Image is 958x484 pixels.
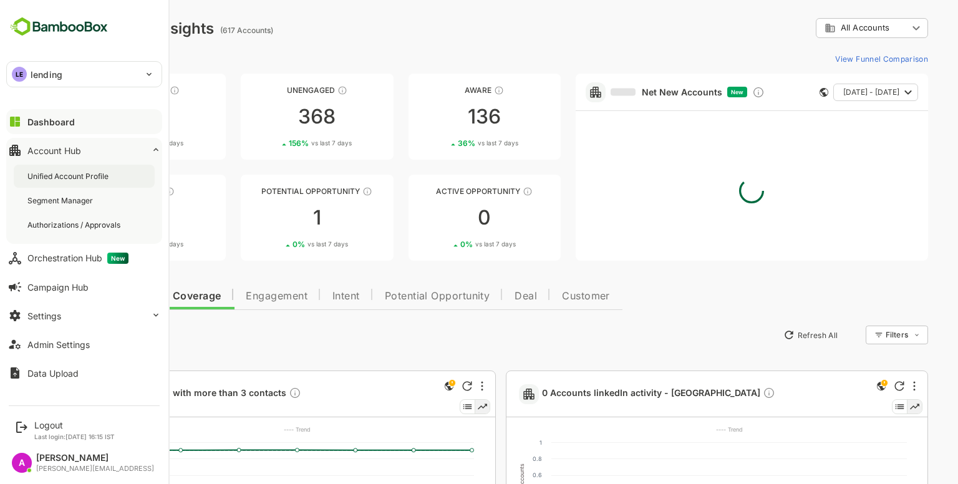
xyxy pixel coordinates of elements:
button: New Insights [30,324,121,346]
div: Campaign Hub [27,282,89,293]
span: vs last 7 days [99,240,140,249]
div: These accounts have open opportunities which might be at any of the Sales Stages [479,186,489,196]
a: 0 Accounts linkedIn activity - [GEOGRAPHIC_DATA]Description not present [498,387,737,401]
div: Filters [842,330,864,339]
div: More [437,381,440,391]
div: This card does not support filter and segments [776,88,785,97]
div: These accounts have not been engaged with for a defined time period [126,85,136,95]
span: Deal [471,291,493,301]
span: New [687,89,700,95]
div: 36 % [414,138,475,148]
button: Orchestration HubNew [6,246,162,271]
button: Data Upload [6,361,162,385]
div: Discover new ICP-fit accounts showing engagement — via intent surges, anonymous website visits, L... [709,86,721,99]
span: All Accounts [797,23,846,32]
div: Active Opportunity [365,186,517,196]
div: 0 % [417,240,472,249]
div: 0 % [249,240,304,249]
div: All Accounts [781,22,864,34]
div: A [12,453,32,473]
div: Dashboard Insights [30,19,170,37]
div: 368 [197,107,349,127]
span: 454 Accounts with more than 3 contacts [66,387,258,401]
div: More [869,381,872,391]
div: These accounts are warm, further nurturing would qualify them to MQAs [121,186,131,196]
div: LE [12,67,27,82]
text: 0.8 [489,455,498,462]
text: 500 [57,439,67,446]
div: Filters [841,324,884,346]
div: Orchestration Hub [27,253,128,264]
div: Potential Opportunity [197,186,349,196]
div: These accounts are MQAs and can be passed on to Inside Sales [319,186,329,196]
text: 300 [56,472,67,478]
div: Logout [34,420,115,430]
text: ---- Trend [672,426,699,433]
span: vs last 7 days [264,240,304,249]
ag: (617 Accounts) [177,26,233,35]
text: 0.6 [489,472,498,478]
span: vs last 7 days [432,240,472,249]
div: Description not present [719,387,732,401]
a: UnengagedThese accounts have not shown enough engagement and need nurturing368156%vs last 7 days [197,74,349,160]
div: Unified Account Profile [27,171,111,181]
span: 0 Accounts linkedIn activity - [GEOGRAPHIC_DATA] [498,387,732,401]
span: Potential Opportunity [341,291,447,301]
div: This is a global insight. Segment selection is not applicable for this view [398,379,413,395]
div: Settings [27,311,61,321]
div: Account Hub [27,145,81,156]
button: Refresh All [734,325,800,345]
a: 454 Accounts with more than 3 contactsDescription not present [66,387,263,401]
span: vs last 7 days [99,138,140,148]
div: Aware [365,85,517,95]
button: [DATE] - [DATE] [790,84,874,101]
div: 86 [30,107,182,127]
div: 1 [197,208,349,228]
button: View Funnel Comparison [786,49,884,69]
img: BambooboxFullLogoMark.5f36c76dfaba33ec1ec1367b70bb1252.svg [6,15,112,39]
button: Dashboard [6,109,162,134]
div: Authorizations / Approvals [27,220,123,230]
span: [DATE] - [DATE] [800,84,856,100]
div: Admin Settings [27,339,90,350]
div: 0 [365,208,517,228]
button: Account Hub [6,138,162,163]
span: Intent [289,291,316,301]
text: 400 [56,455,67,462]
div: [PERSON_NAME][EMAIL_ADDRESS] [36,465,154,473]
div: Description not present [245,387,258,401]
a: Net New Accounts [567,87,679,98]
div: LElending [7,62,162,87]
div: Data Upload [27,368,79,379]
div: Segment Manager [27,195,95,206]
div: 156 % [245,138,308,148]
div: Engaged [30,186,182,196]
a: Active OpportunityThese accounts have open opportunities which might be at any of the Sales Stage... [365,175,517,261]
div: Refresh [851,381,861,391]
div: 26 [30,208,182,228]
button: Settings [6,303,162,328]
div: This is a global insight. Segment selection is not applicable for this view [830,379,845,395]
a: AwareThese accounts have just entered the buying cycle and need further nurturing13636%vs last 7 ... [365,74,517,160]
div: 136 [365,107,517,127]
div: These accounts have not shown enough engagement and need nurturing [294,85,304,95]
button: Campaign Hub [6,274,162,299]
div: 68 % [79,240,140,249]
div: Dashboard [27,117,75,127]
p: lending [31,68,62,81]
span: Engagement [202,291,264,301]
span: vs last 7 days [268,138,308,148]
text: 1 [496,439,498,446]
span: vs last 7 days [434,138,475,148]
div: [PERSON_NAME] [36,453,154,463]
span: Customer [518,291,566,301]
a: EngagedThese accounts are warm, further nurturing would qualify them to MQAs2668%vs last 7 days [30,175,182,261]
button: Admin Settings [6,332,162,357]
span: Data Quality and Coverage [42,291,177,301]
div: Refresh [419,381,428,391]
p: Last login: [DATE] 16:15 IST [34,433,115,440]
a: Potential OpportunityThese accounts are MQAs and can be passed on to Inside Sales10%vs last 7 days [197,175,349,261]
div: 70 % [80,138,140,148]
span: New [107,253,128,264]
